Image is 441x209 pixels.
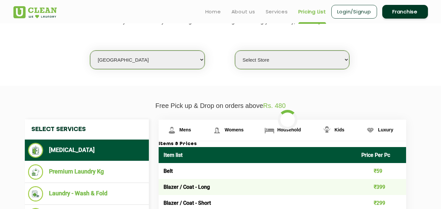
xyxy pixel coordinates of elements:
[28,186,43,202] img: Laundry - Wash & Fold
[28,164,146,180] li: Premium Laundry Kg
[159,141,406,147] h3: Items & Prices
[356,179,406,195] td: ₹399
[263,102,286,109] span: Rs. 480
[28,164,43,180] img: Premium Laundry Kg
[298,8,326,16] a: Pricing List
[159,179,357,195] td: Blazer / Coat - Long
[356,147,406,163] th: Price Per Pc
[335,127,344,132] span: Kids
[159,163,357,179] td: Belt
[205,8,221,16] a: Home
[365,125,376,136] img: Luxury
[25,119,149,140] h4: Select Services
[180,127,191,132] span: Mens
[225,127,244,132] span: Womens
[13,102,428,110] p: Free Pick up & Drop on orders above
[266,8,288,16] a: Services
[211,125,223,136] img: Womens
[28,143,43,158] img: Dry Cleaning
[378,127,393,132] span: Luxury
[166,125,178,136] img: Mens
[277,127,301,132] span: Household
[264,125,275,136] img: Household
[28,143,146,158] li: [MEDICAL_DATA]
[382,5,428,19] a: Franchise
[356,163,406,179] td: ₹59
[159,147,357,163] th: Item list
[331,5,377,19] a: Login/Signup
[231,8,255,16] a: About us
[321,125,333,136] img: Kids
[28,186,146,202] li: Laundry - Wash & Fold
[13,6,57,18] img: UClean Laundry and Dry Cleaning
